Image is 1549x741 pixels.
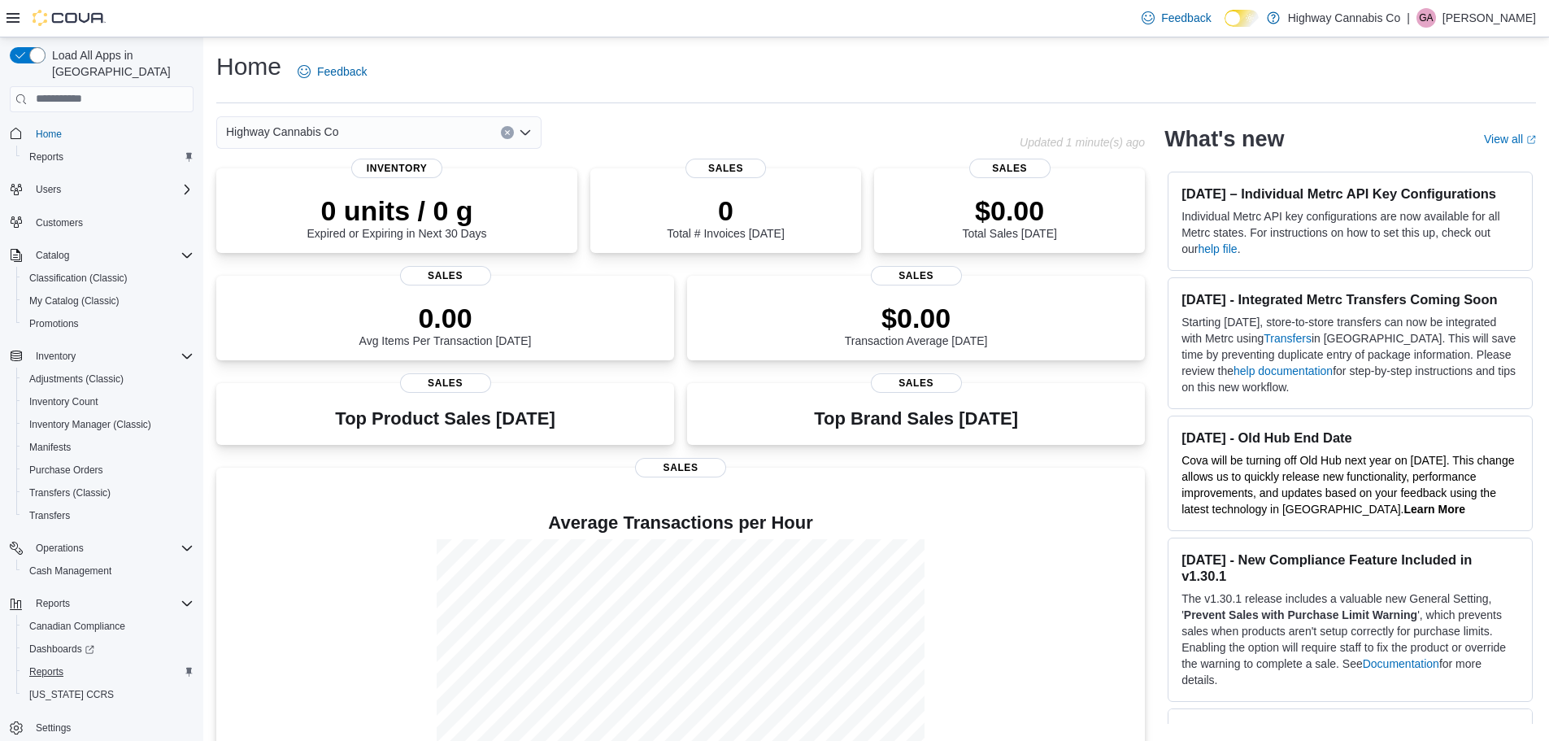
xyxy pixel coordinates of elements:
[814,409,1018,429] h3: Top Brand Sales [DATE]
[23,506,194,525] span: Transfers
[29,124,68,144] a: Home
[400,266,491,286] span: Sales
[23,392,194,412] span: Inventory Count
[1181,185,1519,202] h3: [DATE] – Individual Metrc API Key Configurations
[1419,8,1433,28] span: GA
[307,194,487,227] p: 0 units / 0 g
[501,126,514,139] button: Clear input
[23,561,194,581] span: Cash Management
[307,194,487,240] div: Expired or Expiring in Next 30 Days
[29,246,76,265] button: Catalog
[226,122,339,142] span: Highway Cannabis Co
[1164,126,1284,152] h2: What's new
[29,347,194,366] span: Inventory
[23,617,132,636] a: Canadian Compliance
[400,373,491,393] span: Sales
[36,721,71,734] span: Settings
[29,150,63,163] span: Reports
[1404,503,1465,516] strong: Learn More
[845,302,988,347] div: Transaction Average [DATE]
[29,246,194,265] span: Catalog
[23,617,194,636] span: Canadian Compliance
[29,538,194,558] span: Operations
[23,369,130,389] a: Adjustments (Classic)
[351,159,442,178] span: Inventory
[16,560,200,582] button: Cash Management
[1181,551,1519,584] h3: [DATE] - New Compliance Feature Included in v1.30.1
[3,592,200,615] button: Reports
[23,460,110,480] a: Purchase Orders
[16,390,200,413] button: Inventory Count
[23,438,77,457] a: Manifests
[23,483,117,503] a: Transfers (Classic)
[1225,27,1225,28] span: Dark Mode
[1135,2,1217,34] a: Feedback
[685,159,767,178] span: Sales
[871,266,962,286] span: Sales
[23,268,194,288] span: Classification (Classic)
[3,244,200,267] button: Catalog
[16,615,200,638] button: Canadian Compliance
[23,314,194,333] span: Promotions
[1020,136,1145,149] p: Updated 1 minute(s) ago
[216,50,281,83] h1: Home
[845,302,988,334] p: $0.00
[16,413,200,436] button: Inventory Manager (Classic)
[29,718,77,738] a: Settings
[16,504,200,527] button: Transfers
[36,183,61,196] span: Users
[29,464,103,477] span: Purchase Orders
[29,294,120,307] span: My Catalog (Classic)
[23,415,158,434] a: Inventory Manager (Classic)
[29,272,128,285] span: Classification (Classic)
[3,537,200,560] button: Operations
[335,409,555,429] h3: Top Product Sales [DATE]
[23,460,194,480] span: Purchase Orders
[1198,242,1237,255] a: help file
[23,639,194,659] span: Dashboards
[1181,208,1519,257] p: Individual Metrc API key configurations are now available for all Metrc states. For instructions ...
[1181,591,1519,688] p: The v1.30.1 release includes a valuable new General Setting, ' ', which prevents sales when produ...
[29,717,194,738] span: Settings
[29,594,76,613] button: Reports
[16,290,200,312] button: My Catalog (Classic)
[29,594,194,613] span: Reports
[23,415,194,434] span: Inventory Manager (Classic)
[23,147,194,167] span: Reports
[359,302,532,347] div: Avg Items Per Transaction [DATE]
[667,194,784,227] p: 0
[23,662,70,682] a: Reports
[29,180,194,199] span: Users
[29,509,70,522] span: Transfers
[962,194,1056,227] p: $0.00
[1363,657,1439,670] a: Documentation
[1225,10,1259,27] input: Dark Mode
[23,483,194,503] span: Transfers (Classic)
[1526,135,1536,145] svg: External link
[962,194,1056,240] div: Total Sales [DATE]
[969,159,1051,178] span: Sales
[23,291,194,311] span: My Catalog (Classic)
[29,213,89,233] a: Customers
[23,685,120,704] a: [US_STATE] CCRS
[23,438,194,457] span: Manifests
[36,597,70,610] span: Reports
[1484,133,1536,146] a: View allExternal link
[667,194,784,240] div: Total # Invoices [DATE]
[46,47,194,80] span: Load All Apps in [GEOGRAPHIC_DATA]
[29,564,111,578] span: Cash Management
[23,314,85,333] a: Promotions
[16,267,200,290] button: Classification (Classic)
[1181,454,1514,516] span: Cova will be turning off Old Hub next year on [DATE]. This change allows us to quickly release ne...
[29,395,98,408] span: Inventory Count
[16,312,200,335] button: Promotions
[1181,291,1519,307] h3: [DATE] - Integrated Metrc Transfers Coming Soon
[29,373,124,386] span: Adjustments (Classic)
[29,688,114,701] span: [US_STATE] CCRS
[359,302,532,334] p: 0.00
[1181,429,1519,446] h3: [DATE] - Old Hub End Date
[1234,364,1333,377] a: help documentation
[36,216,83,229] span: Customers
[23,561,118,581] a: Cash Management
[16,146,200,168] button: Reports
